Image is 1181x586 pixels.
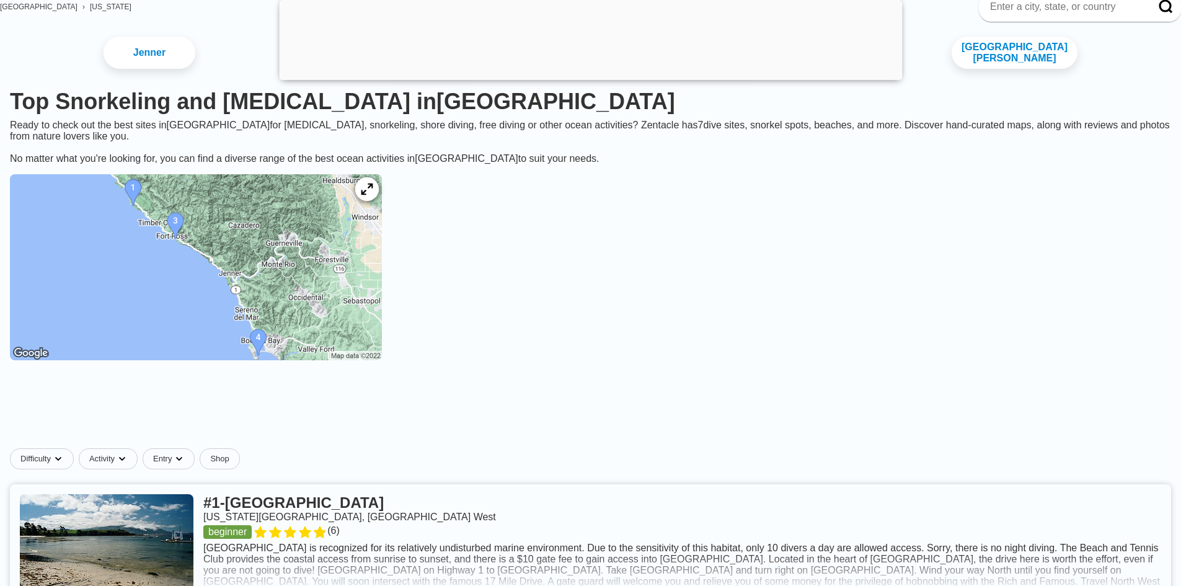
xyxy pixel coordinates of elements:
[89,454,115,464] span: Activity
[104,37,195,69] a: Jenner
[20,454,51,464] span: Difficulty
[10,174,382,360] img: Sonoma County dive site map
[10,448,79,469] button: Difficultydropdown caret
[952,37,1077,69] a: [GEOGRAPHIC_DATA][PERSON_NAME]
[290,383,891,438] iframe: Advertisement
[90,2,131,11] a: [US_STATE]
[989,1,1141,13] input: Enter a city, state, or country
[10,89,1171,115] h1: Top Snorkeling and [MEDICAL_DATA] in [GEOGRAPHIC_DATA]
[53,454,63,464] img: dropdown caret
[117,454,127,464] img: dropdown caret
[79,448,143,469] button: Activitydropdown caret
[174,454,184,464] img: dropdown caret
[82,2,85,11] span: ›
[153,454,172,464] span: Entry
[200,448,239,469] a: Shop
[143,448,200,469] button: Entrydropdown caret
